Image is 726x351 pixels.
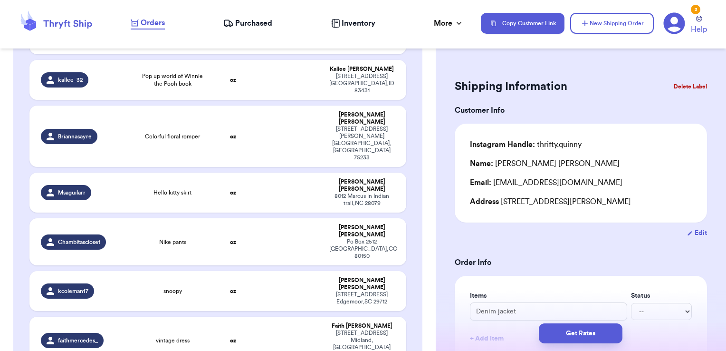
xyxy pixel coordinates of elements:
span: Name: [470,160,493,167]
div: [STREET_ADDRESS] Edgemoor , SC 29712 [329,291,395,305]
div: 8012 Marcus ln Indian trail , NC 28079 [329,193,395,207]
button: Copy Customer Link [481,13,564,34]
div: [EMAIL_ADDRESS][DOMAIN_NAME] [470,177,692,188]
span: Nike pants [159,238,186,246]
span: Briannasayre [58,133,92,140]
button: Edit [687,228,707,238]
strong: oz [230,288,236,294]
span: kallee_32 [58,76,83,84]
h2: Shipping Information [455,79,567,94]
h3: Customer Info [455,105,707,116]
div: Kallee [PERSON_NAME] [329,66,395,73]
div: [PERSON_NAME] [PERSON_NAME] [329,111,395,126]
span: Instagram Handle: [470,141,535,148]
span: Email: [470,179,491,186]
span: faithmercedes_ [58,337,98,344]
div: 3 [691,5,700,14]
span: Address [470,198,499,205]
label: Items [470,291,627,301]
a: Help [691,16,707,35]
span: Orders [141,17,165,29]
a: 3 [663,12,685,34]
div: [PERSON_NAME] [PERSON_NAME] [329,178,395,193]
button: Get Rates [539,323,622,343]
a: Orders [131,17,165,29]
strong: oz [230,190,236,195]
span: snoopy [163,287,182,295]
button: New Shipping Order [570,13,654,34]
div: [STREET_ADDRESS][PERSON_NAME] [470,196,692,207]
span: Purchased [235,18,272,29]
span: vintage dress [156,337,190,344]
a: Purchased [223,18,272,29]
span: kcoleman17 [58,287,88,295]
strong: oz [230,134,236,139]
div: [PERSON_NAME] [PERSON_NAME] [329,277,395,291]
a: Inventory [331,18,375,29]
div: [PERSON_NAME] [PERSON_NAME] [329,224,395,238]
span: Msaguilarr [58,189,86,196]
span: Hello kitty skirt [153,189,191,196]
button: Delete Label [670,76,711,97]
div: More [434,18,464,29]
span: Inventory [342,18,375,29]
span: Chambitascloset [58,238,100,246]
div: [STREET_ADDRESS][PERSON_NAME] [GEOGRAPHIC_DATA] , [GEOGRAPHIC_DATA] 75233 [329,126,395,161]
div: [PERSON_NAME] [PERSON_NAME] [470,158,620,169]
span: Help [691,24,707,35]
strong: oz [230,239,236,245]
span: Pop up world of Winnie the Pooh book [141,72,205,88]
strong: oz [230,77,236,83]
strong: oz [230,338,236,343]
span: Colorful floral romper [145,133,200,140]
label: Status [631,291,692,301]
div: Po Box 2512 [GEOGRAPHIC_DATA] , CO 80150 [329,238,395,260]
h3: Order Info [455,257,707,268]
div: thrifty.quinny [470,139,582,150]
div: Faith [PERSON_NAME] [329,322,395,330]
div: [STREET_ADDRESS] [GEOGRAPHIC_DATA] , ID 83431 [329,73,395,94]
